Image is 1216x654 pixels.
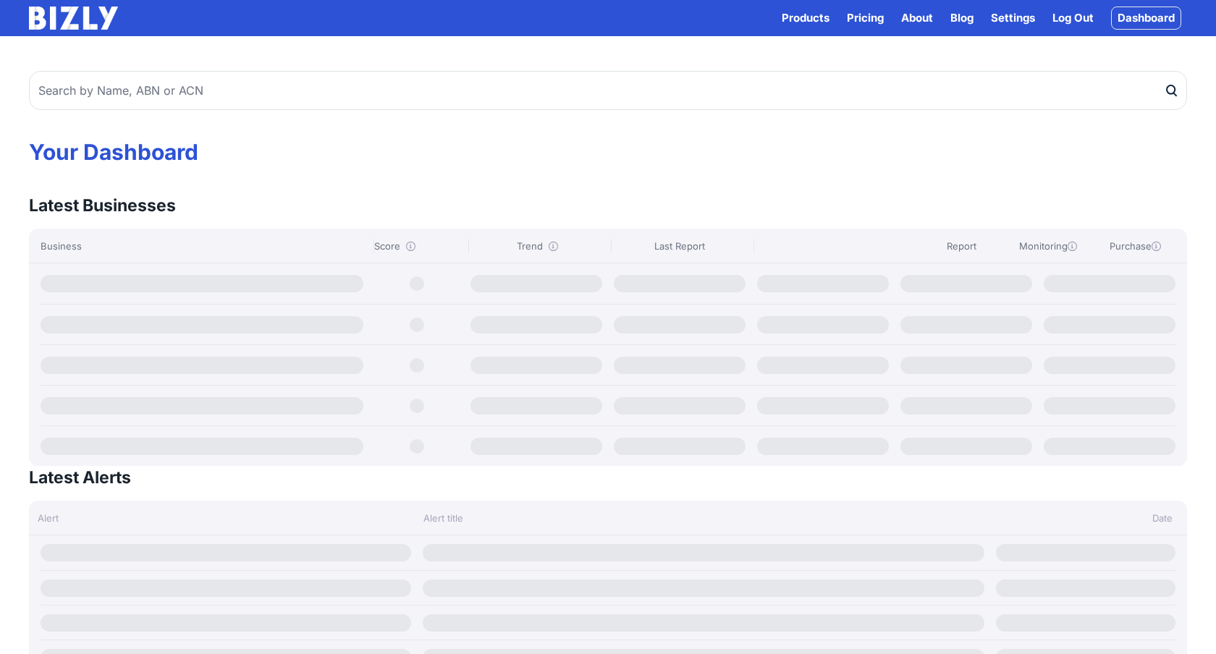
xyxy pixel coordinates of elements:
[901,9,933,27] a: About
[1111,7,1181,30] a: Dashboard
[29,71,1187,110] input: Search by Name, ABN or ACN
[950,9,974,27] a: Blog
[468,239,605,253] div: Trend
[782,9,829,27] button: Products
[994,511,1187,525] div: Date
[847,9,884,27] a: Pricing
[29,194,176,217] h3: Latest Businesses
[1052,9,1094,27] a: Log Out
[415,511,994,525] div: Alert title
[41,239,368,253] div: Business
[29,139,1187,165] h1: Your Dashboard
[991,9,1035,27] a: Settings
[921,239,1002,253] div: Report
[1008,239,1089,253] div: Monitoring
[611,239,748,253] div: Last Report
[1094,239,1175,253] div: Purchase
[29,466,131,489] h3: Latest Alerts
[29,511,415,525] div: Alert
[373,239,463,253] div: Score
